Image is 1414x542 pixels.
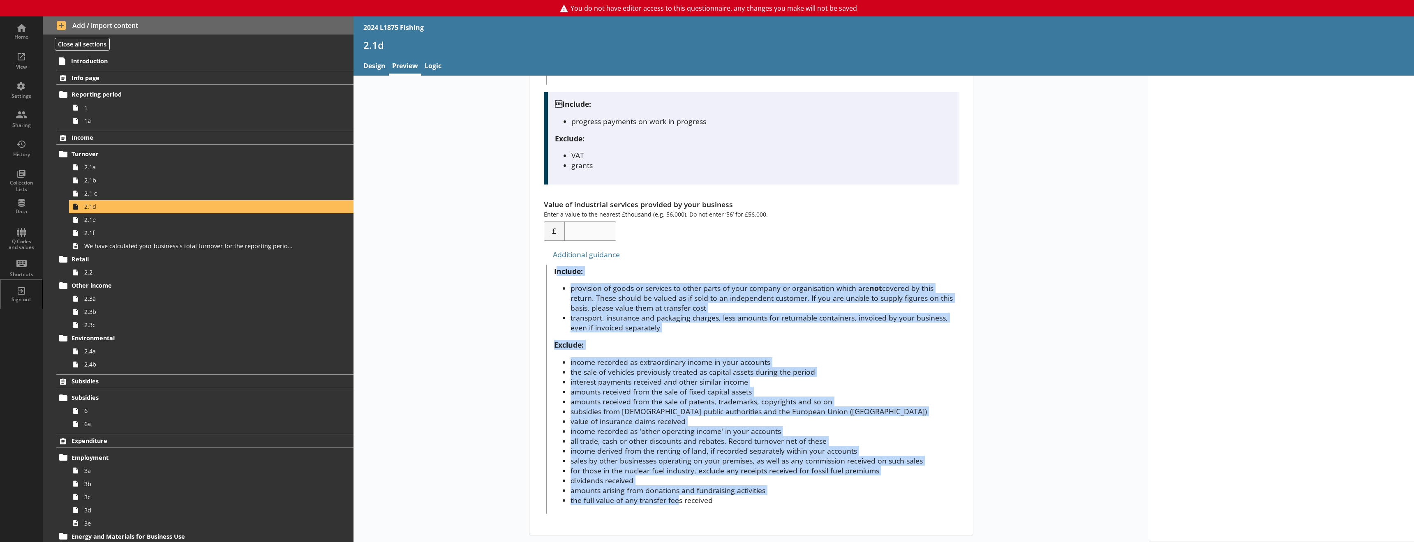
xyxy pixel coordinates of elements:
[84,308,293,316] span: 2.3b
[554,340,584,350] strong: Exclude:
[84,189,293,197] span: 2.1 c
[571,446,959,456] li: income derived from the renting of land, if recorded separately within your accounts
[55,38,110,51] button: Close all sections
[69,358,353,371] a: 2.4b
[7,208,36,215] div: Data
[84,360,293,368] span: 2.4b
[72,377,290,385] span: Subsidies
[7,180,36,192] div: Collection Lists
[69,318,353,332] a: 2.3c
[84,493,293,501] span: 3c
[72,281,290,289] span: Other income
[84,420,293,428] span: 6a
[69,161,353,174] a: 2.1a
[56,71,353,85] a: Info page
[571,283,959,313] li: provision of goods or services to other parts of your company or organisation which are covered b...
[7,64,36,70] div: View
[84,467,293,475] span: 3a
[72,454,290,461] span: Employment
[84,347,293,355] span: 2.4a
[56,374,353,388] a: Subsidies
[43,71,353,127] li: Info pageReporting period11a
[43,374,353,431] li: SubsidiesSubsidies66a
[571,377,959,387] li: interest payments received and other similar income
[571,456,959,466] li: sales by other businesses operating on your premises, as well as any commission received on such ...
[571,475,959,485] li: dividends received
[69,292,353,305] a: 2.3a
[7,93,36,99] div: Settings
[56,253,353,266] a: Retail
[69,226,353,240] a: 2.1f
[72,394,290,401] span: Subsidies
[389,58,421,76] a: Preview
[60,451,353,530] li: Employment3a3b3c3d3e
[56,148,353,161] a: Turnover
[56,88,353,101] a: Reporting period
[84,229,293,237] span: 2.1f
[57,21,340,30] span: Add / import content
[72,533,290,540] span: Energy and Materials for Business Use
[60,332,353,371] li: Environmental2.4a2.4b
[84,506,293,514] span: 3d
[69,417,353,431] a: 6a
[84,117,293,125] span: 1a
[571,116,951,126] li: progress payments on work in progress
[43,16,353,35] button: Add / import content
[84,519,293,527] span: 3e
[7,271,36,278] div: Shortcuts
[869,283,882,293] strong: not
[84,321,293,329] span: 2.3c
[571,357,959,367] li: income recorded as extraordinary income in your accounts
[571,466,959,475] li: for those in the nuclear fuel industry, exclude any receipts received for fossil fuel premiums
[571,416,959,426] li: value of insurance claims received
[571,313,959,332] li: transport, insurance and packaging charges, less amounts for returnable containers, invoiced by y...
[69,101,353,114] a: 1
[84,176,293,184] span: 2.1b
[72,255,290,263] span: Retail
[69,503,353,517] a: 3d
[60,391,353,431] li: Subsidies66a
[7,151,36,158] div: History
[84,268,293,276] span: 2.2
[7,239,36,251] div: Q Codes and values
[69,517,353,530] a: 3e
[571,160,951,170] li: grants
[69,266,353,279] a: 2.2
[69,345,353,358] a: 2.4a
[60,148,353,253] li: Turnover2.1a2.1b2.1 c2.1d2.1e2.1fWe have calculated your business's total turnover for the report...
[363,23,424,32] div: 2024 L1875 Fishing
[7,34,36,40] div: Home
[69,404,353,417] a: 6
[72,90,290,98] span: Reporting period
[571,367,959,377] li: the sale of vehicles previously treated as capital assets during the period
[363,39,1404,51] h1: 2.1d
[69,187,353,200] a: 2.1 c
[43,131,353,371] li: IncomeTurnover2.1a2.1b2.1 c2.1d2.1e2.1fWe have calculated your business's total turnover for the ...
[56,332,353,345] a: Environmental
[72,437,290,445] span: Expenditure
[72,74,290,82] span: Info page
[56,279,353,292] a: Other income
[56,131,353,145] a: Income
[69,490,353,503] a: 3c
[69,477,353,490] a: 3b
[69,114,353,127] a: 1a
[72,150,290,158] span: Turnover
[571,495,959,505] li: the full value of any transfer fees received
[84,216,293,224] span: 2.1e
[69,305,353,318] a: 2.3b
[84,163,293,171] span: 2.1a
[72,334,290,342] span: Environmental
[571,150,951,160] li: VAT
[56,434,353,448] a: Expenditure
[571,436,959,446] li: all trade, cash or other discounts and rebates. Record turnover net of these
[69,213,353,226] a: 2.1e
[421,58,445,76] a: Logic
[84,104,293,111] span: 1
[60,253,353,279] li: Retail2.2
[571,387,959,397] li: amounts received from the sale of fixed capital assets
[69,464,353,477] a: 3a
[69,200,353,213] a: 2.1d
[84,407,293,415] span: 6
[84,295,293,302] span: 2.3a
